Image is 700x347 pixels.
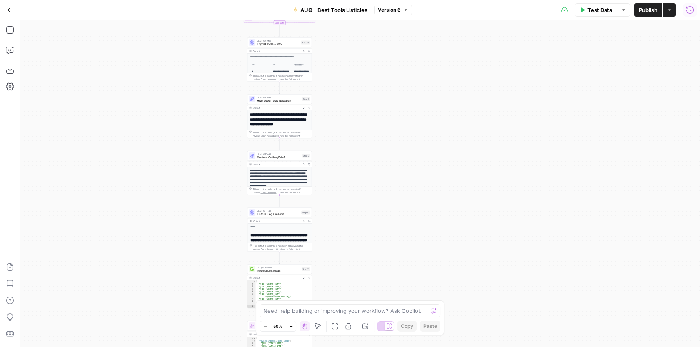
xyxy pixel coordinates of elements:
[587,6,612,14] span: Test Data
[261,135,277,137] span: Copy the output
[288,3,372,17] button: AUQ - Best Tools Listicles
[302,97,310,101] div: Step 8
[639,6,657,14] span: Publish
[279,138,280,150] g: Edge from step_8 to step_9
[253,244,310,251] div: This output is too large & has been abbreviated for review. to view the full content.
[302,267,310,271] div: Step 11
[253,333,300,336] div: Output
[247,264,312,308] div: Google SearchInternal Link IdeasStep 11Output[ "[URL][DOMAIN_NAME]", "[URL][DOMAIN_NAME]", "[URL]...
[261,248,277,250] span: Copy the output
[274,20,286,25] div: Complete
[257,99,300,103] span: High Level Topic Research
[374,5,412,15] button: Version 6
[279,25,280,37] g: Edge from step_20-iteration-end to step_22
[279,252,280,264] g: Edge from step_10 to step_11
[261,78,277,80] span: Copy the output
[247,280,256,283] div: 1
[247,293,256,298] div: 6
[273,323,282,330] span: 50%
[247,345,256,347] div: 4
[257,155,300,160] span: Content Outline/Brief
[257,209,300,212] span: LLM · GPT-4.1
[257,96,300,99] span: LLM · GPT-4.1
[302,154,310,158] div: Step 9
[257,39,299,42] span: LLM · O4 Mini
[247,288,256,290] div: 4
[253,131,310,137] div: This output is too large & has been abbreviated for review. to view the full content.
[575,3,617,17] button: Test Data
[253,340,256,342] span: Toggle code folding, rows 2 through 5
[253,276,300,280] div: Output
[253,106,300,110] div: Output
[253,280,256,283] span: Toggle code folding, rows 1 through 9
[247,20,312,25] div: Complete
[279,195,280,207] g: Edge from step_9 to step_10
[253,220,300,223] div: Output
[247,305,256,308] div: 9
[397,321,417,332] button: Copy
[253,50,300,53] div: Output
[247,342,256,345] div: 3
[257,42,299,46] span: Top 20 Tools + Info
[423,322,437,330] span: Paste
[253,74,310,81] div: This output is too large & has been abbreviated for review. to view the full content.
[253,187,310,194] div: This output is too large & has been abbreviated for review. to view the full content.
[279,82,280,94] g: Edge from step_22 to step_8
[253,337,256,340] span: Toggle code folding, rows 1 through 6
[253,163,300,166] div: Output
[401,322,413,330] span: Copy
[257,212,300,216] span: Listicle Blog Creation
[301,211,310,215] div: Step 10
[247,340,256,342] div: 2
[247,283,256,285] div: 2
[257,269,300,273] span: Internal Link Ideas
[247,337,256,340] div: 1
[261,191,277,194] span: Copy the output
[420,321,440,332] button: Paste
[634,3,662,17] button: Publish
[301,41,310,45] div: Step 22
[247,300,256,305] div: 8
[300,6,367,14] span: AUQ - Best Tools Listicles
[378,6,401,14] span: Version 6
[247,285,256,288] div: 3
[247,290,256,293] div: 5
[257,266,300,269] span: Google Search
[247,298,256,300] div: 7
[257,152,300,156] span: LLM · GPT-4.1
